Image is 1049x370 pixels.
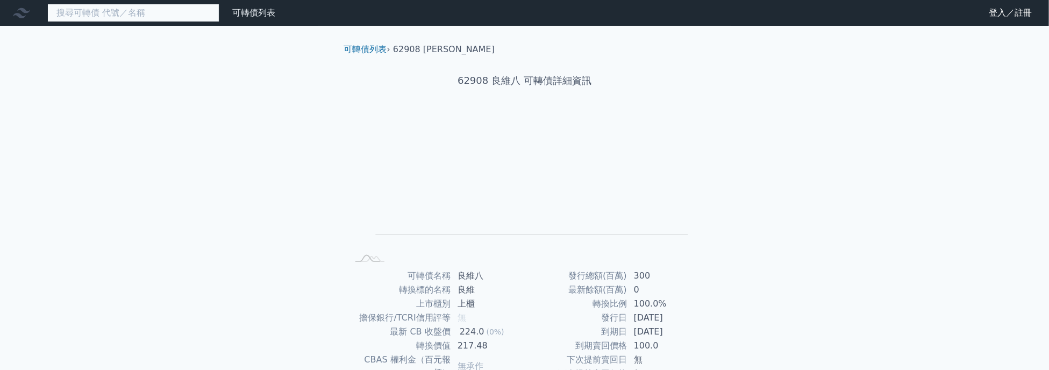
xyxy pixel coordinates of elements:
[458,325,487,338] div: 224.0
[525,353,627,367] td: 下次提前賣回日
[525,283,627,297] td: 最新餘額(百萬)
[627,325,701,339] td: [DATE]
[525,339,627,353] td: 到期賣回價格
[487,328,504,336] span: (0%)
[525,311,627,325] td: 發行日
[393,43,495,56] li: 62908 [PERSON_NAME]
[232,8,275,18] a: 可轉債列表
[348,325,451,339] td: 最新 CB 收盤價
[348,339,451,353] td: 轉換價值
[525,325,627,339] td: 到期日
[348,297,451,311] td: 上市櫃別
[627,297,701,311] td: 100.0%
[458,312,466,323] span: 無
[348,311,451,325] td: 擔保銀行/TCRI信用評等
[627,269,701,283] td: 300
[627,283,701,297] td: 0
[344,43,390,56] li: ›
[627,353,701,367] td: 無
[344,44,387,54] a: 可轉債列表
[451,339,525,353] td: 217.48
[627,339,701,353] td: 100.0
[451,297,525,311] td: 上櫃
[451,269,525,283] td: 良維八
[525,297,627,311] td: 轉換比例
[348,269,451,283] td: 可轉債名稱
[980,4,1040,22] a: 登入／註冊
[336,73,714,88] h1: 62908 良維八 可轉債詳細資訊
[627,311,701,325] td: [DATE]
[451,283,525,297] td: 良維
[366,122,688,251] g: Chart
[348,283,451,297] td: 轉換標的名稱
[47,4,219,22] input: 搜尋可轉債 代號／名稱
[525,269,627,283] td: 發行總額(百萬)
